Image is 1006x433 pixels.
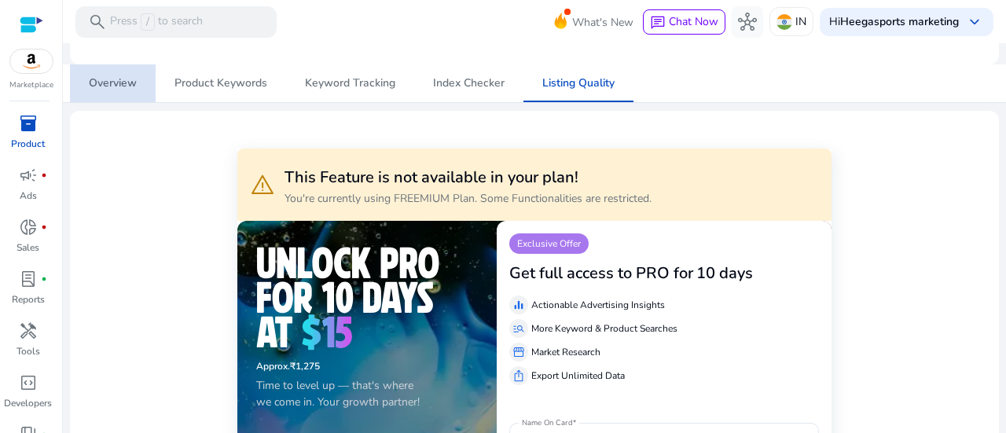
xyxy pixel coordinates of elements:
[256,360,290,372] span: Approx.
[650,15,666,31] span: chat
[256,377,478,410] p: Time to level up — that's where we come in. Your growth partner!
[19,166,38,185] span: campaign
[531,321,677,336] p: More Keyword & Product Searches
[110,13,203,31] p: Press to search
[19,114,38,133] span: inventory_2
[531,345,600,359] p: Market Research
[10,50,53,73] img: amazon.svg
[542,78,615,89] span: Listing Quality
[522,418,572,429] mat-label: Name On Card
[250,172,275,197] span: warning
[19,321,38,340] span: handyman
[829,17,959,28] p: Hi
[174,78,267,89] span: Product Keywords
[512,322,525,335] span: manage_search
[141,13,155,31] span: /
[509,264,693,283] h3: Get full access to PRO for
[305,78,395,89] span: Keyword Tracking
[795,8,806,35] p: IN
[531,369,625,383] p: Export Unlimited Data
[840,14,959,29] b: Heegasports marketing
[41,172,47,178] span: fiber_manual_record
[512,369,525,382] span: ios_share
[4,396,52,410] p: Developers
[738,13,757,31] span: hub
[19,270,38,288] span: lab_profile
[19,218,38,237] span: donut_small
[512,346,525,358] span: storefront
[88,13,107,31] span: search
[9,79,53,91] p: Marketplace
[17,344,40,358] p: Tools
[41,276,47,282] span: fiber_manual_record
[696,264,753,283] h3: 10 days
[777,14,792,30] img: in.svg
[509,233,589,254] p: Exclusive Offer
[11,137,45,151] p: Product
[572,9,633,36] span: What's New
[89,78,137,89] span: Overview
[256,361,478,372] h6: ₹1,275
[965,13,984,31] span: keyboard_arrow_down
[512,299,525,311] span: equalizer
[12,292,45,306] p: Reports
[17,240,39,255] p: Sales
[531,298,665,312] p: Actionable Advertising Insights
[433,78,505,89] span: Index Checker
[285,168,652,187] h3: This Feature is not available in your plan!
[20,189,37,203] p: Ads
[285,190,652,207] p: You're currently using FREEMIUM Plan. Some Functionalities are restricted.
[732,6,763,38] button: hub
[669,14,718,29] span: Chat Now
[19,373,38,392] span: code_blocks
[41,224,47,230] span: fiber_manual_record
[643,9,725,35] button: chatChat Now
